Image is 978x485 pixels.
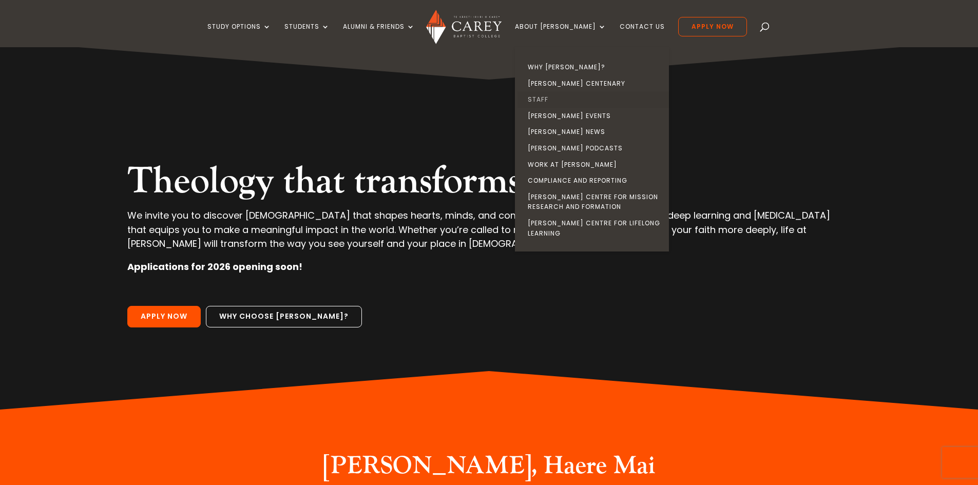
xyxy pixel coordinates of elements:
a: [PERSON_NAME] Centenary [517,75,672,92]
a: [PERSON_NAME] Centre for Lifelong Learning [517,215,672,241]
a: Why choose [PERSON_NAME]? [206,306,362,327]
a: Staff [517,91,672,108]
a: Work at [PERSON_NAME] [517,157,672,173]
a: Apply Now [127,306,201,327]
p: We invite you to discover [DEMOGRAPHIC_DATA] that shapes hearts, minds, and communities and begin... [127,208,850,260]
a: [PERSON_NAME] Events [517,108,672,124]
a: Compliance and Reporting [517,172,672,189]
h2: Theology that transforms [127,159,850,208]
a: Contact Us [620,23,665,47]
a: Students [284,23,330,47]
strong: Applications for 2026 opening soon! [127,260,302,273]
img: Carey Baptist College [426,10,502,44]
a: About [PERSON_NAME] [515,23,606,47]
a: [PERSON_NAME] Centre for Mission Research and Formation [517,189,672,215]
a: [PERSON_NAME] News [517,124,672,140]
a: Why [PERSON_NAME]? [517,59,672,75]
a: Study Options [207,23,271,47]
a: Apply Now [678,17,747,36]
a: [PERSON_NAME] Podcasts [517,140,672,157]
a: Alumni & Friends [343,23,415,47]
